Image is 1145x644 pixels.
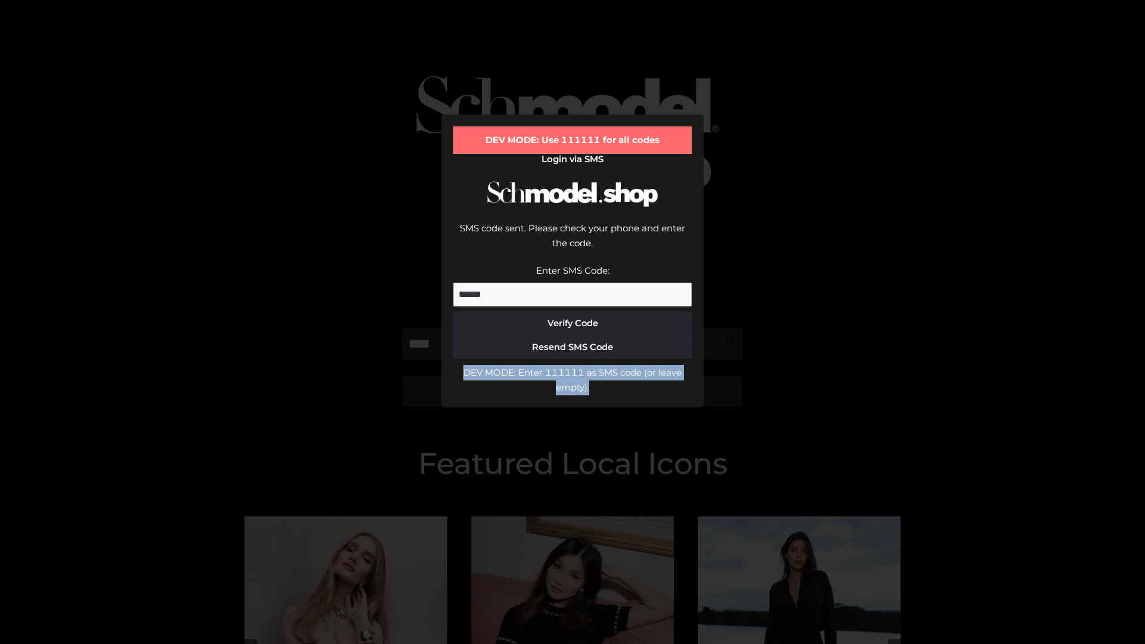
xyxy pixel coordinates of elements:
button: Resend SMS Code [453,335,692,359]
h2: Login via SMS [453,154,692,165]
img: Schmodel Logo [483,171,662,218]
button: Verify Code [453,311,692,335]
div: DEV MODE: Use 111111 for all codes [453,126,692,154]
div: SMS code sent. Please check your phone and enter the code. [453,221,692,263]
label: Enter SMS Code: [536,265,609,276]
div: DEV MODE: Enter 111111 as SMS code (or leave empty). [453,365,692,395]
